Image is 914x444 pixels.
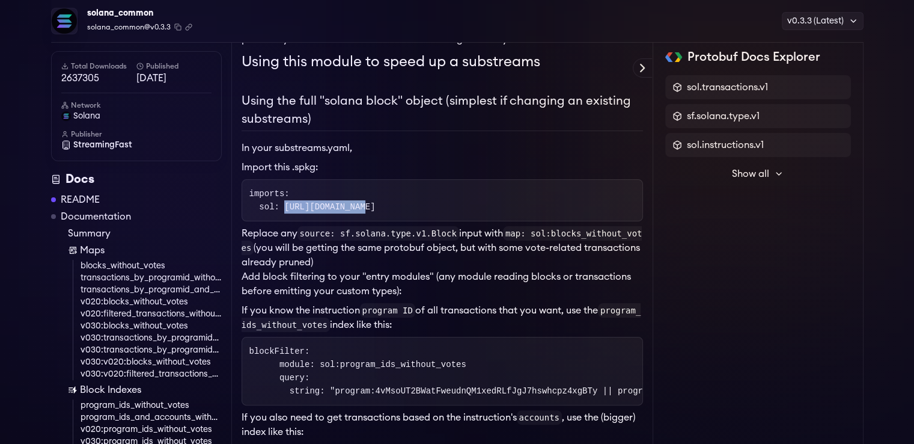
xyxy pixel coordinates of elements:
[81,399,222,412] a: program_ids_without_votes
[81,296,222,308] a: v020:blocks_without_votes
[61,129,212,139] h6: Publisher
[242,160,643,174] li: Import this .spkg:
[687,49,820,66] h2: Protobuf Docs Explorer
[687,80,768,94] span: sol.transactions.v1
[297,226,459,241] code: source: sf.solana.type.v1.Block
[61,139,212,151] a: StreamingFast
[136,71,212,85] span: [DATE]
[242,141,643,155] p: In your substreams.yaml,
[687,138,764,152] span: sol.instructions.v1
[87,22,171,32] span: solana_common@v0.3.3
[242,226,643,270] p: Replace any input with (you will be getting the same protobuf object, but with some vote-related ...
[242,92,643,131] h2: Using the full "solana block" object (simplest if changing an existing substreams)
[61,111,71,121] img: solana
[52,8,77,34] img: Package Logo
[68,245,78,255] img: Map icon
[136,61,212,71] h6: Published
[687,109,760,123] span: sf.solana.type.v1
[73,110,100,122] span: solana
[242,303,641,332] code: program_ids_without_votes
[73,139,132,151] span: StreamingFast
[249,189,376,212] code: imports: sol: [URL][DOMAIN_NAME]
[732,167,769,181] span: Show all
[665,162,851,186] button: Show all
[242,226,642,255] code: map: sol:blocks_without_votes
[51,171,222,188] div: Docs
[81,424,222,436] a: v020:program_ids_without_votes
[185,23,192,31] button: Copy .spkg link to clipboard
[61,110,212,122] a: solana
[81,284,222,296] a: transactions_by_programid_and_account_without_votes
[68,383,222,397] a: Block Indexes
[68,385,78,395] img: Block Index icon
[81,260,222,272] a: blocks_without_votes
[61,71,136,85] span: 2637305
[665,52,683,62] img: Protobuf
[87,5,192,22] div: solana_common
[249,347,886,396] code: blockFilter: module: sol:program_ids_without_votes query: string: "program:4vMsoUT2BWatFweudnQM1x...
[81,344,222,356] a: v030:transactions_by_programid_and_account_without_votes
[81,368,222,380] a: v030:v020:filtered_transactions_without_votes
[68,226,222,241] a: Summary
[81,272,222,284] a: transactions_by_programid_without_votes
[68,243,222,257] a: Maps
[61,61,136,71] h6: Total Downloads
[360,303,415,318] code: program ID
[242,303,643,332] p: If you know the instruction of all transactions that you want, use the index like this:
[61,193,100,207] a: README
[81,320,222,332] a: v030:blocks_without_votes
[782,12,864,30] div: v0.3.3 (Latest)
[242,270,643,298] p: Add block filtering to your "entry modules" (any module reading blocks or transactions before emi...
[517,410,562,425] code: accounts
[81,332,222,344] a: v030:transactions_by_programid_without_votes
[81,356,222,368] a: v030:v020:blocks_without_votes
[61,100,212,110] h6: Network
[61,209,131,224] a: Documentation
[174,23,181,31] button: Copy package name and version
[242,410,643,439] p: If you also need to get transactions based on the instruction's , use the (bigger) index like this:
[242,51,643,73] h1: Using this module to speed up a substreams
[81,412,222,424] a: program_ids_and_accounts_without_votes
[81,308,222,320] a: v020:filtered_transactions_without_votes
